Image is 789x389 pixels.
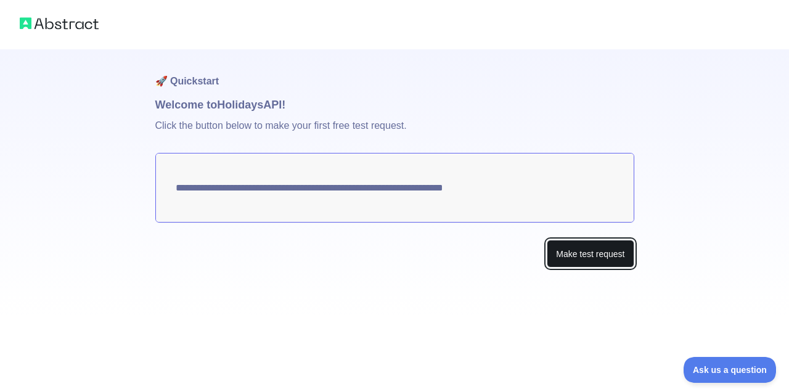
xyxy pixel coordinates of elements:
[155,49,634,96] h1: 🚀 Quickstart
[547,240,634,268] button: Make test request
[155,96,634,113] h1: Welcome to Holidays API!
[20,15,99,32] img: Abstract logo
[155,113,634,153] p: Click the button below to make your first free test request.
[684,357,777,383] iframe: Toggle Customer Support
